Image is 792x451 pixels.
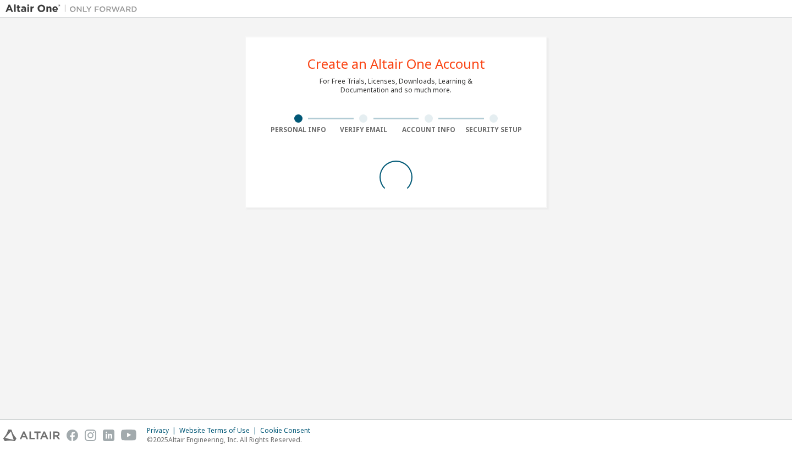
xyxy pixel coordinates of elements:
[103,430,114,441] img: linkedin.svg
[121,430,137,441] img: youtube.svg
[3,430,60,441] img: altair_logo.svg
[5,3,143,14] img: Altair One
[260,426,317,435] div: Cookie Consent
[307,57,485,70] div: Create an Altair One Account
[461,125,527,134] div: Security Setup
[85,430,96,441] img: instagram.svg
[266,125,331,134] div: Personal Info
[320,77,472,95] div: For Free Trials, Licenses, Downloads, Learning & Documentation and so much more.
[67,430,78,441] img: facebook.svg
[179,426,260,435] div: Website Terms of Use
[331,125,397,134] div: Verify Email
[396,125,461,134] div: Account Info
[147,426,179,435] div: Privacy
[147,435,317,444] p: © 2025 Altair Engineering, Inc. All Rights Reserved.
